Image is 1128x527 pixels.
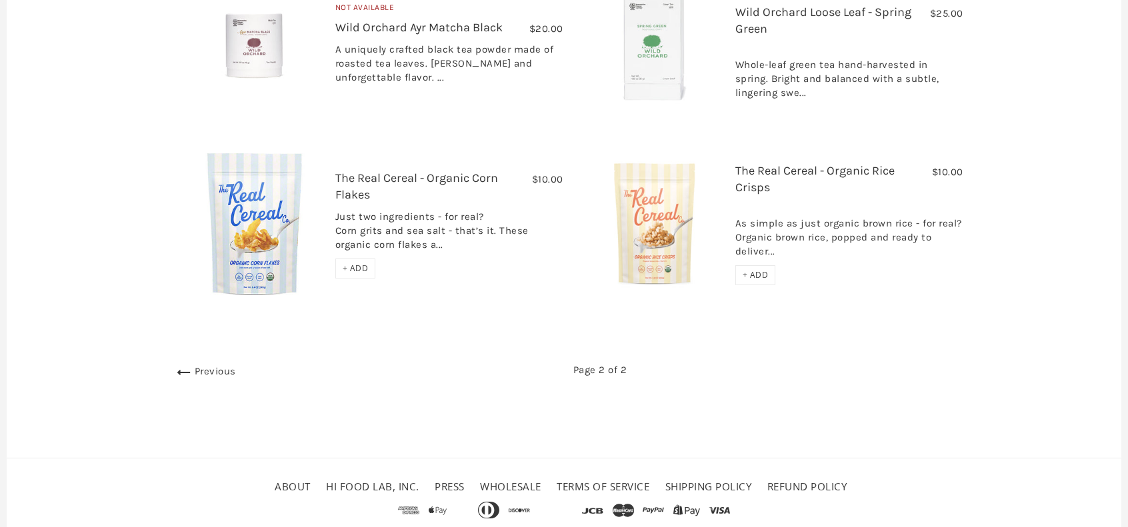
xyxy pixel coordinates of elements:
div: As simple as just organic brown rice - for real? Organic brown rice, popped and ready to deliver... [735,203,963,265]
a: Previous [173,365,236,377]
a: About [275,480,311,493]
span: $10.00 [932,166,963,178]
img: The Real Cereal - Organic Corn Flakes [183,153,325,295]
div: A uniquely crafted black tea powder made of roasted tea leaves. [PERSON_NAME] and unforgettable f... [335,43,563,91]
a: Wild Orchard Loose Leaf - Spring Green [735,5,911,36]
a: The Real Cereal - Organic Corn Flakes [335,171,498,202]
span: + ADD [343,263,369,274]
ul: Secondary [271,475,857,498]
a: Wild Orchard Ayr Matcha Black [335,20,503,35]
a: Terms of service [557,480,649,493]
a: The Real Cereal - Organic Rice Crisps [735,163,895,195]
a: HI FOOD LAB, INC. [326,480,419,493]
a: Shipping Policy [665,480,752,493]
div: Not Available [335,1,563,19]
span: $20.00 [529,23,563,35]
a: Wholesale [480,480,541,493]
img: The Real Cereal - Organic Rice Crisps [583,153,725,295]
a: Press [435,480,465,493]
span: Page 2 of 2 [173,362,1027,378]
span: $25.00 [930,7,963,19]
a: Refund policy [767,480,847,493]
div: Whole-leaf green tea hand-harvested in spring. Bright and balanced with a subtle, lingering swe... [735,44,963,107]
span: $10.00 [532,173,563,185]
div: Just two ingredients - for real? Corn grits and sea salt - that’s it. These organic corn flakes a... [335,210,563,259]
div: + ADD [735,265,776,285]
span: + ADD [743,269,769,280]
div: + ADD [335,259,376,278]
